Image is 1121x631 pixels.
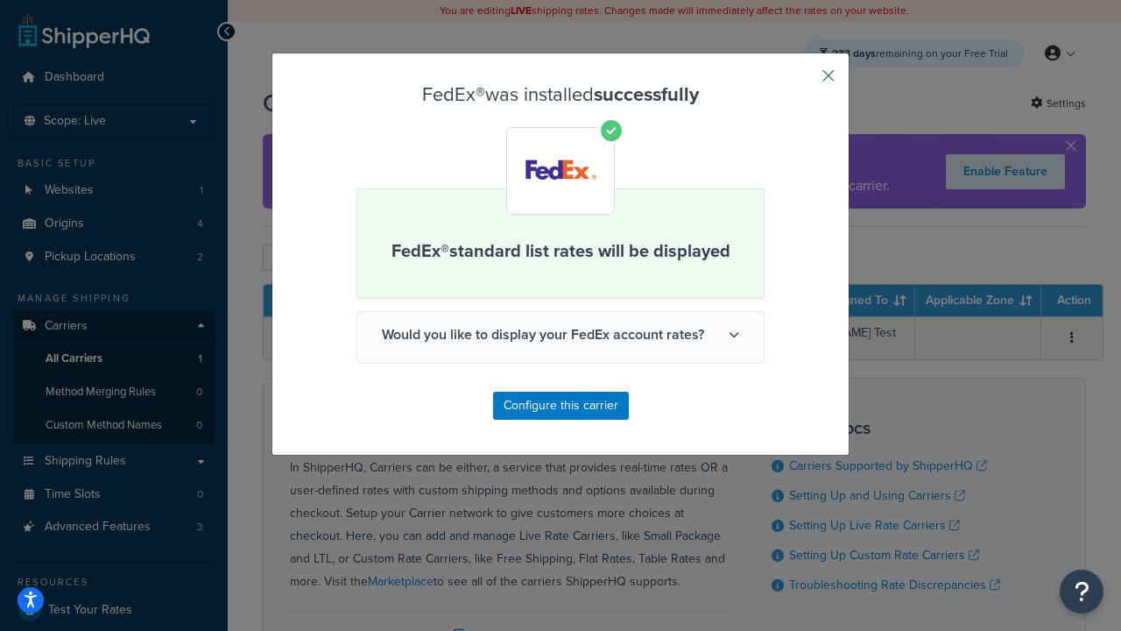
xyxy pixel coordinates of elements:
[594,80,699,109] strong: successfully
[356,84,765,105] h3: FedEx® was installed
[356,188,765,299] div: FedEx® standard list rates will be displayed
[357,312,764,358] span: Would you like to display your FedEx account rates?
[511,131,611,211] img: FedEx®
[1060,570,1103,613] button: Open Resource Center
[493,392,629,420] button: Configure this carrier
